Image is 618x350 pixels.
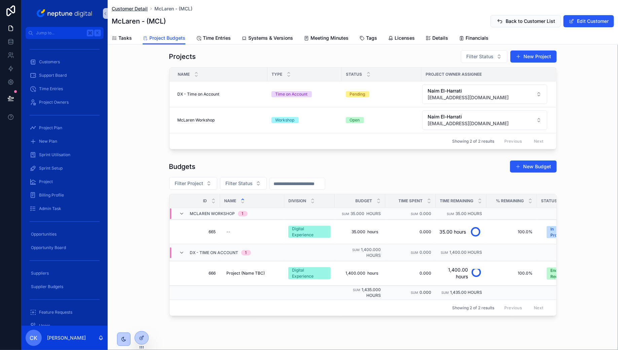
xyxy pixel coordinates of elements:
[178,229,216,235] a: 665
[26,122,104,134] a: Project Plan
[450,290,482,295] span: 1,435.00 hours
[178,72,190,77] span: Name
[452,305,494,311] span: Showing 2 of 2 results
[26,56,104,68] a: Customers
[490,229,533,235] a: 100.0%
[31,232,57,237] span: Opportunities
[242,211,244,216] div: 1
[39,323,50,328] span: Users
[440,265,482,281] a: 1,400.00 hours
[339,226,381,237] a: 35.000 hours
[459,32,488,45] a: Financials
[466,35,488,41] span: Financials
[178,92,263,97] a: DX - Time on Account
[541,264,586,283] a: Select Button
[422,110,547,130] button: Select Button
[346,72,362,77] span: Status
[39,310,72,315] span: Feature Requests
[292,226,327,238] div: Digital Experience
[203,35,231,41] span: Time Entries
[426,72,482,77] span: Project Owner Assignee
[510,161,557,173] button: New Budget
[496,198,524,204] span: % Remaining
[178,117,215,123] span: McLaren Workshop
[440,225,466,239] div: 35.00 hours
[490,271,533,276] a: 100.0%
[411,291,419,294] small: Sum
[178,271,216,276] a: 666
[564,15,614,27] button: Edit Customer
[428,94,509,101] span: [EMAIL_ADDRESS][DOMAIN_NAME]
[39,86,63,92] span: Time Entries
[118,35,132,41] span: Tasks
[149,35,185,41] span: Project Budgets
[339,268,381,279] a: 1,400.000 hours
[224,268,280,279] a: Project (Name TBC)
[350,91,365,97] div: Pending
[288,267,331,279] a: Digital Experience
[39,125,62,131] span: Project Plan
[26,135,104,147] a: New Plan
[26,189,104,201] a: Billing Profile
[342,212,350,216] small: Sum
[341,229,378,235] span: 35.000 hours
[26,27,104,39] button: Jump to...K
[541,198,557,204] span: Status
[389,229,432,235] span: 0.000
[422,84,547,104] button: Select Button
[26,162,104,174] a: Sprint Setup
[112,16,166,26] h1: McLaren - (MCL)
[428,113,509,120] span: Naim El-Harrati
[22,39,108,326] div: scrollable content
[39,206,61,211] span: Admin Task
[541,222,586,241] a: Select Button
[30,334,38,342] span: CK
[31,245,66,250] span: Opportunity Board
[399,198,423,204] span: Time Spent
[450,250,482,255] span: 1,400.00 hours
[242,32,293,45] a: Systems & Versions
[226,180,253,187] span: Filter Status
[143,32,185,45] a: Project Budgets
[356,198,372,204] span: Budget
[112,32,132,45] a: Tasks
[36,30,84,36] span: Jump to...
[304,32,349,45] a: Meeting Minutes
[452,139,494,144] span: Showing 2 of 2 results
[26,306,104,318] a: Feature Requests
[31,284,63,289] span: Supplier Budgets
[420,290,432,295] span: 0.000
[428,120,509,127] span: [EMAIL_ADDRESS][DOMAIN_NAME]
[506,18,555,25] span: Back to Customer List
[178,117,263,123] a: McLaren Workshop
[346,91,417,97] a: Pending
[541,264,586,282] button: Select Button
[389,271,432,276] a: 0.000
[441,251,448,254] small: Sum
[411,251,419,254] small: Sum
[175,180,204,187] span: Filter Project
[224,198,237,204] span: Name
[351,211,381,216] span: 35.000 hours
[432,35,448,41] span: Details
[426,32,448,45] a: Details
[245,250,247,255] div: 1
[461,50,508,63] button: Select Button
[26,69,104,81] a: Support Board
[224,226,280,237] a: --
[35,8,94,19] img: App logo
[95,30,100,36] span: K
[26,320,104,332] a: Users
[220,177,267,190] button: Select Button
[169,162,196,171] h1: Budgets
[112,5,148,12] a: Customer Detail
[395,35,415,41] span: Licenses
[39,179,53,184] span: Project
[26,149,104,161] a: Sprint Utilisation
[39,152,70,157] span: Sprint Utilisation
[440,224,482,240] a: 35.00 hours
